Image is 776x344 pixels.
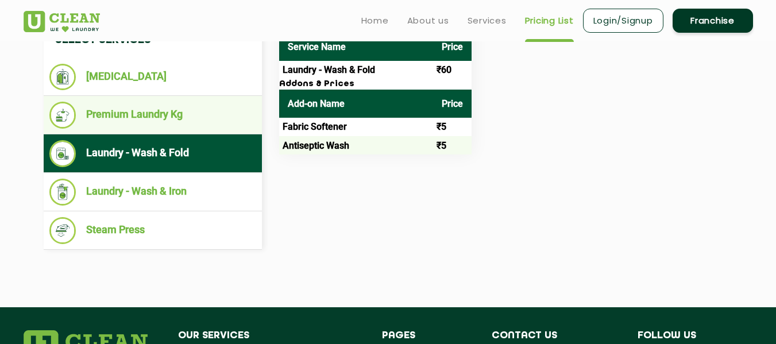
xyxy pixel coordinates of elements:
[583,9,663,33] a: Login/Signup
[433,136,472,154] td: ₹5
[49,140,76,167] img: Laundry - Wash & Fold
[49,217,256,244] li: Steam Press
[433,90,472,118] th: Price
[279,61,433,79] td: Laundry - Wash & Fold
[673,9,753,33] a: Franchise
[279,79,472,90] h3: Addons & Prices
[49,217,76,244] img: Steam Press
[49,140,256,167] li: Laundry - Wash & Fold
[407,14,449,28] a: About us
[49,64,76,90] img: Dry Cleaning
[49,102,256,129] li: Premium Laundry Kg
[49,179,76,206] img: Laundry - Wash & Iron
[279,90,433,118] th: Add-on Name
[279,136,433,154] td: Antiseptic Wash
[49,179,256,206] li: Laundry - Wash & Iron
[279,118,433,136] td: Fabric Softener
[361,14,389,28] a: Home
[49,102,76,129] img: Premium Laundry Kg
[525,14,574,28] a: Pricing List
[433,118,472,136] td: ₹5
[49,64,256,90] li: [MEDICAL_DATA]
[433,61,472,79] td: ₹60
[279,33,433,61] th: Service Name
[433,33,472,61] th: Price
[24,11,100,32] img: UClean Laundry and Dry Cleaning
[468,14,507,28] a: Services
